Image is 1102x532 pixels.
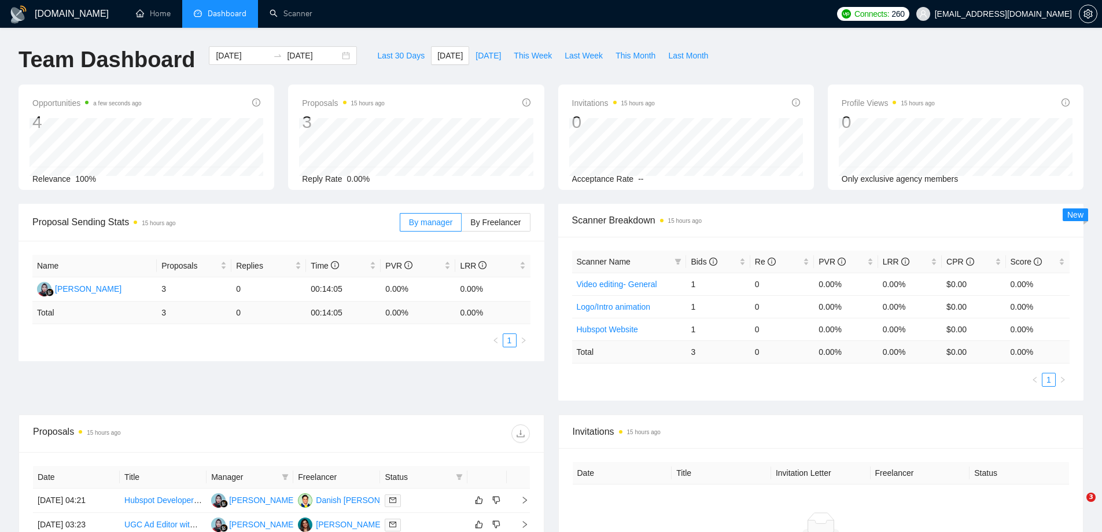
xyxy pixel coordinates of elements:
td: 0.00% [814,295,878,318]
span: info-circle [252,98,260,107]
button: [DATE] [431,46,469,65]
a: homeHome [136,9,171,19]
a: NS[PERSON_NAME] [211,495,296,504]
td: 0 [750,295,814,318]
a: Video editing- General [577,280,657,289]
td: 0.00% [1006,318,1070,340]
button: like [472,493,486,507]
a: Hubspot Developer / Expert that can help us build out our Home Remodeling Price Book in [GEOGRAPH... [124,496,536,505]
td: $ 0.00 [942,340,1005,363]
td: 0.00% [381,277,455,302]
a: NS[PERSON_NAME] [37,284,121,293]
img: NS [211,493,226,508]
span: info-circle [1062,98,1070,107]
th: Proposals [157,255,231,277]
button: right [1056,373,1070,387]
td: 0 [750,340,814,363]
span: info-circle [901,258,909,266]
button: Last Month [662,46,714,65]
div: Proposals [33,424,281,443]
h1: Team Dashboard [19,46,195,74]
span: right [1059,376,1066,383]
button: setting [1079,5,1097,23]
td: 0 [231,277,306,302]
span: mail [389,497,396,504]
span: Re [755,257,776,266]
button: This Month [609,46,662,65]
span: swap-right [273,51,282,60]
span: download [512,429,529,438]
span: info-circle [966,258,974,266]
th: Title [120,466,207,489]
th: Replies [231,255,306,277]
button: download [511,424,530,443]
time: a few seconds ago [93,100,141,107]
td: 1 [686,318,750,340]
td: 0.00 % [455,302,530,324]
span: right [520,337,527,344]
time: 15 hours ago [621,100,655,107]
span: Bids [691,257,717,266]
button: dislike [489,493,503,507]
span: Scanner Breakdown [572,213,1070,228]
a: DWDanish [PERSON_NAME] [298,495,410,504]
span: 260 [891,8,904,20]
time: 15 hours ago [142,220,175,226]
span: setting [1079,9,1097,19]
button: This Week [507,46,558,65]
td: 0.00% [814,273,878,295]
span: LRR [883,257,909,266]
span: Last 30 Days [377,49,425,62]
td: 3 [157,302,231,324]
a: Logo/Intro animation [577,302,651,311]
span: This Month [616,49,655,62]
div: 4 [32,111,142,133]
span: Proposal Sending Stats [32,215,400,229]
span: dislike [492,520,500,529]
span: 3 [1086,493,1096,502]
li: 1 [503,333,517,347]
span: info-circle [792,98,800,107]
td: [DATE] 04:21 [33,489,120,513]
td: 00:14:05 [306,277,381,302]
div: [PERSON_NAME] [229,518,296,531]
span: -- [638,174,643,184]
span: right [511,496,529,504]
span: info-circle [522,98,530,107]
td: $0.00 [942,295,1005,318]
span: CPR [946,257,974,266]
span: filter [279,468,291,486]
span: left [492,337,499,344]
td: 0 [750,273,814,295]
th: Freelancer [293,466,380,489]
div: Danish [PERSON_NAME] [316,494,410,507]
span: Dashboard [208,9,246,19]
span: Reply Rate [302,174,342,184]
span: This Week [514,49,552,62]
th: Name [32,255,157,277]
img: CW [298,518,312,532]
li: Next Page [517,333,530,347]
td: 0.00 % [878,340,942,363]
span: Only exclusive agency members [842,174,959,184]
li: Previous Page [489,333,503,347]
td: 0.00% [1006,295,1070,318]
span: New [1067,210,1083,219]
span: [DATE] [437,49,463,62]
img: NS [37,282,51,296]
td: $0.00 [942,273,1005,295]
span: LRR [460,261,486,270]
span: Manager [211,471,277,483]
img: logo [9,5,28,24]
time: 15 hours ago [668,218,702,224]
span: Proposals [302,96,385,110]
th: Invitation Letter [771,462,871,485]
td: 0.00% [878,273,942,295]
td: 1 [686,273,750,295]
span: right [511,520,529,529]
td: $0.00 [942,318,1005,340]
span: info-circle [838,258,846,266]
time: 15 hours ago [87,430,120,436]
span: to [273,51,282,60]
li: 1 [1042,373,1056,387]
